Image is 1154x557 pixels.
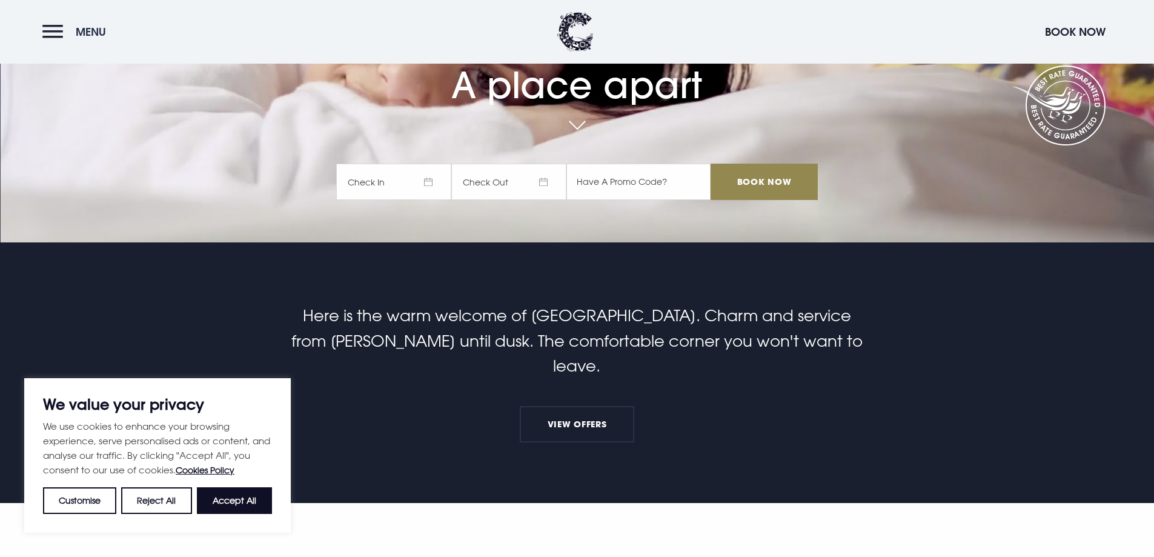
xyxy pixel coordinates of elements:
[566,164,711,200] input: Have A Promo Code?
[42,19,112,45] button: Menu
[176,465,234,475] a: Cookies Policy
[557,12,594,52] img: Clandeboye Lodge
[520,406,634,442] a: View Offers
[288,303,865,379] p: Here is the warm welcome of [GEOGRAPHIC_DATA]. Charm and service from [PERSON_NAME] until dusk. T...
[711,164,817,200] input: Book Now
[24,378,291,533] div: We value your privacy
[1039,19,1112,45] button: Book Now
[336,164,451,200] span: Check In
[43,419,272,478] p: We use cookies to enhance your browsing experience, serve personalised ads or content, and analys...
[336,30,817,107] h1: A place apart
[43,487,116,514] button: Customise
[197,487,272,514] button: Accept All
[451,164,566,200] span: Check Out
[43,397,272,412] p: We value your privacy
[76,25,106,39] span: Menu
[121,487,191,514] button: Reject All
